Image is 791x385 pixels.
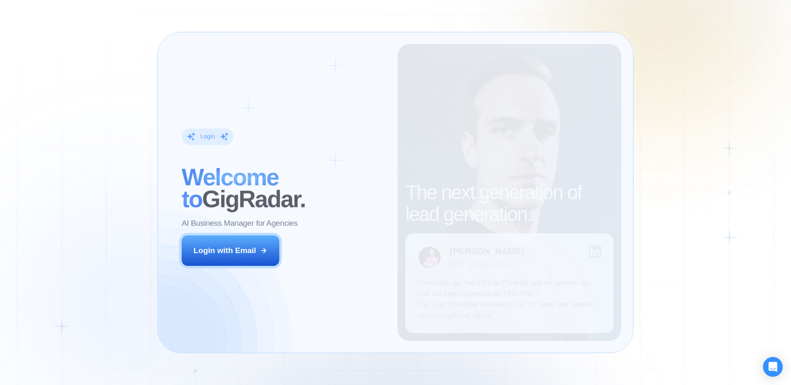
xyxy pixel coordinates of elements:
div: Digital Agency [469,260,513,268]
p: AI Business Manager for Agencies [182,218,298,229]
div: Login with Email [194,245,256,256]
p: Previously, we had a 5% to 7% reply rate on Upwork, but now our sales increased by 17%-20%. This ... [417,278,601,322]
button: Login with Email [182,235,280,266]
span: Welcome to [182,164,278,212]
div: Login [200,133,215,141]
div: CEO [450,260,464,268]
h2: The next generation of lead generation. [405,182,613,225]
h2: ‍ GigRadar. [182,167,386,210]
div: Open Intercom Messenger [763,357,783,377]
div: [PERSON_NAME] [450,247,524,256]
